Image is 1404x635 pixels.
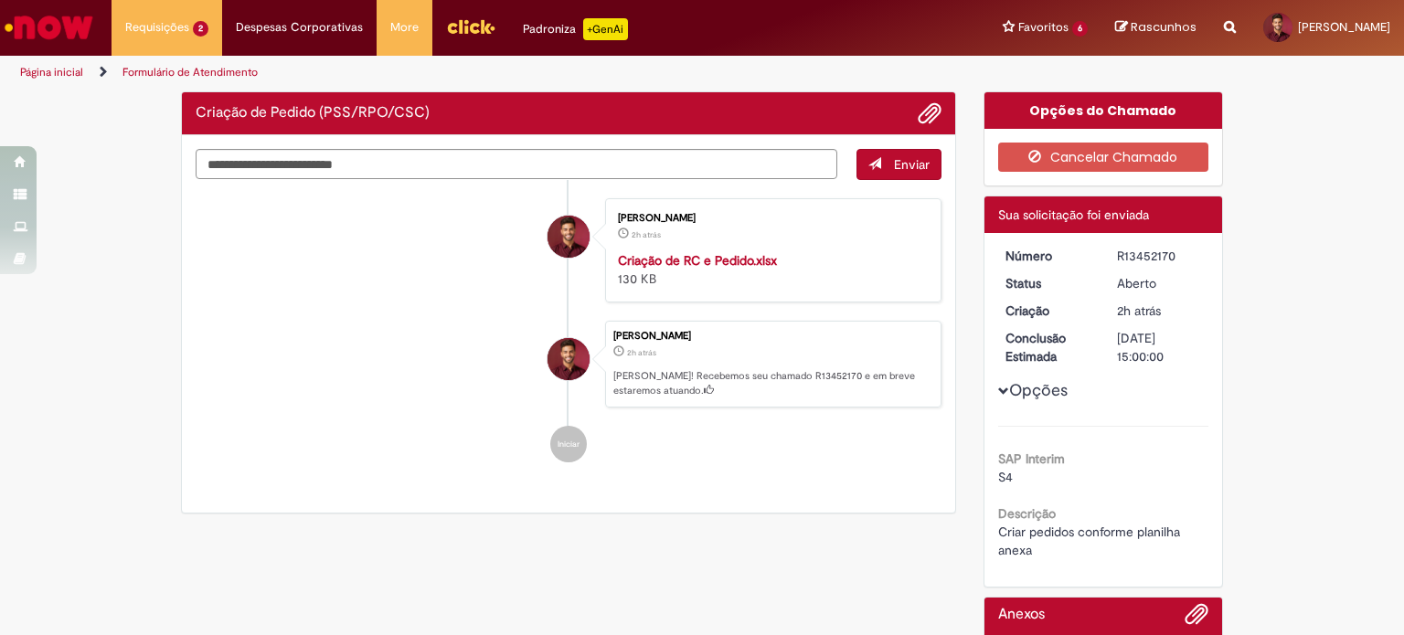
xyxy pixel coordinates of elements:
span: More [390,18,419,37]
div: [PERSON_NAME] [618,213,922,224]
span: Criar pedidos conforme planilha anexa [998,524,1184,558]
h2: Criação de Pedido (PSS/RPO/CSC) Histórico de tíquete [196,105,430,122]
div: Luis Gustavo Nunes [548,216,590,258]
textarea: Digite sua mensagem aqui... [196,149,837,180]
div: 27/08/2025 12:14:10 [1117,302,1202,320]
button: Cancelar Chamado [998,143,1209,172]
time: 27/08/2025 12:14:10 [1117,302,1161,319]
span: 2h atrás [627,347,656,358]
ul: Trilhas de página [14,56,922,90]
span: 2 [193,21,208,37]
time: 27/08/2025 12:14:10 [627,347,656,358]
dt: Conclusão Estimada [992,329,1104,365]
div: 130 KB [618,251,922,288]
div: Aberto [1117,274,1202,292]
b: Descrição [998,505,1056,522]
time: 27/08/2025 12:14:02 [632,229,661,240]
button: Adicionar anexos [1185,602,1208,635]
span: Despesas Corporativas [236,18,363,37]
span: Requisições [125,18,189,37]
img: click_logo_yellow_360x200.png [446,13,495,40]
div: Padroniza [523,18,628,40]
li: Luis Gustavo Nunes [196,321,941,408]
ul: Histórico de tíquete [196,180,941,482]
div: Opções do Chamado [984,92,1223,129]
span: 2h atrás [632,229,661,240]
div: [PERSON_NAME] [613,331,931,342]
button: Adicionar anexos [918,101,941,125]
div: R13452170 [1117,247,1202,265]
dt: Criação [992,302,1104,320]
dt: Status [992,274,1104,292]
button: Enviar [856,149,941,180]
span: Rascunhos [1131,18,1197,36]
img: ServiceNow [2,9,96,46]
span: Sua solicitação foi enviada [998,206,1149,223]
a: Rascunhos [1115,19,1197,37]
dt: Número [992,247,1104,265]
b: SAP Interim [998,450,1065,467]
a: Criação de RC e Pedido.xlsx [618,252,777,269]
span: 2h atrás [1117,302,1161,319]
span: Favoritos [1018,18,1069,37]
a: Formulário de Atendimento [122,65,258,79]
span: 6 [1072,21,1088,37]
a: Página inicial [20,65,83,79]
span: S4 [998,469,1013,485]
h2: Anexos [998,607,1045,623]
span: [PERSON_NAME] [1298,19,1390,35]
div: Luis Gustavo Nunes [548,338,590,380]
p: +GenAi [583,18,628,40]
div: [DATE] 15:00:00 [1117,329,1202,365]
p: [PERSON_NAME]! Recebemos seu chamado R13452170 e em breve estaremos atuando. [613,369,931,397]
span: Enviar [894,156,930,173]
